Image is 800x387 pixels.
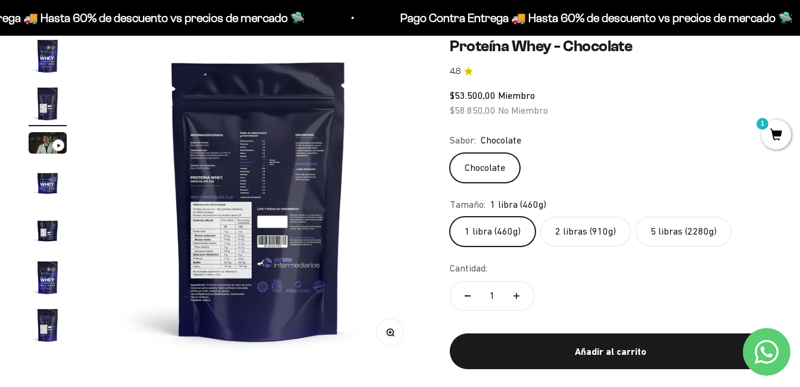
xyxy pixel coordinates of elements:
[499,282,534,310] button: Aumentar cantidad
[15,133,247,155] div: No, solo estaba navegando
[450,90,496,101] span: $53.500,00
[29,306,67,344] img: Proteína Whey - Chocolate
[29,258,67,300] button: Ir al artículo 6
[95,37,421,363] img: Proteína Whey - Chocolate
[15,158,247,179] div: Aún no estoy seguro.
[490,197,546,213] span: 1 libra (460g)
[15,109,247,130] div: No, me voy a otro lugar
[498,90,535,101] span: Miembro
[450,333,771,369] button: Añadir al carrito
[450,282,485,310] button: Reducir cantidad
[481,133,521,148] span: Chocolate
[15,84,247,105] div: Sí, pero por el costo de la membresía
[450,105,496,116] span: $58.850,00
[15,20,247,49] p: ¿Te vas de nuestro sitio para comparar precios con la competencia?
[29,211,67,252] button: Ir al artículo 5
[450,261,487,276] label: Cantidad:
[450,197,485,213] legend: Tamaño:
[29,37,67,75] img: Proteína Whey - Chocolate
[29,132,67,157] button: Ir al artículo 3
[29,85,67,126] button: Ir al artículo 2
[29,163,67,205] button: Ir al artículo 4
[192,185,246,206] button: EnviarCerrar
[29,37,67,79] button: Ir al artículo 1
[755,117,770,131] mark: 1
[761,129,791,142] a: 1
[343,8,736,27] p: Pago Contra Entrega 🚚 Hasta 60% de descuento vs precios de mercado 🛸
[29,306,67,348] button: Ir al artículo 7
[450,133,476,148] legend: Sabor:
[29,85,67,123] img: Proteína Whey - Chocolate
[450,65,460,78] span: 4.8
[194,185,245,206] span: Enviar
[450,37,771,55] h1: Proteína Whey - Chocolate
[29,211,67,249] img: Proteína Whey - Chocolate
[474,344,748,360] div: Añadir al carrito
[29,258,67,297] img: Proteína Whey - Chocolate
[15,60,247,81] div: Sí, voy a comparar
[498,105,548,116] span: No Miembro
[450,65,771,78] a: 4.84.8 de 5.0 estrellas
[29,163,67,201] img: Proteína Whey - Chocolate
